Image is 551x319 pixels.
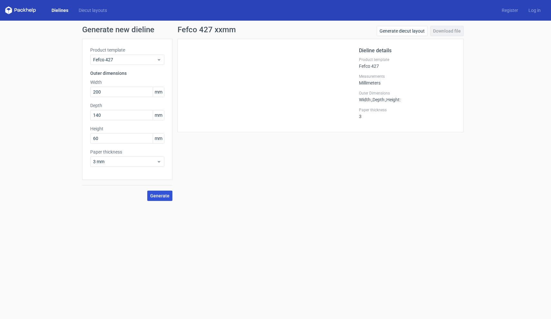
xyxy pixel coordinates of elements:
[372,97,385,102] span: , Depth :
[153,134,164,143] span: mm
[497,7,523,14] a: Register
[523,7,546,14] a: Log in
[385,97,401,102] span: , Height :
[46,7,73,14] a: Dielines
[359,47,456,55] h2: Dieline details
[359,91,456,96] label: Outer Dimensions
[359,57,456,69] div: Fefco 427
[90,47,164,53] label: Product template
[359,74,456,85] div: Millimeters
[359,57,456,62] label: Product template
[73,7,112,14] a: Diecut layouts
[90,125,164,132] label: Height
[153,87,164,97] span: mm
[93,158,157,165] span: 3 mm
[82,26,469,34] h1: Generate new dieline
[90,70,164,76] h3: Outer dimensions
[153,110,164,120] span: mm
[359,74,456,79] label: Measurements
[90,102,164,109] label: Depth
[93,56,157,63] span: Fefco 427
[359,97,372,102] span: Width :
[178,26,236,34] h1: Fefco 427 xxmm
[359,107,456,113] label: Paper thickness
[150,194,169,198] span: Generate
[359,107,456,119] div: 3
[377,26,428,36] a: Generate diecut layout
[90,79,164,85] label: Width
[90,149,164,155] label: Paper thickness
[147,191,172,201] button: Generate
